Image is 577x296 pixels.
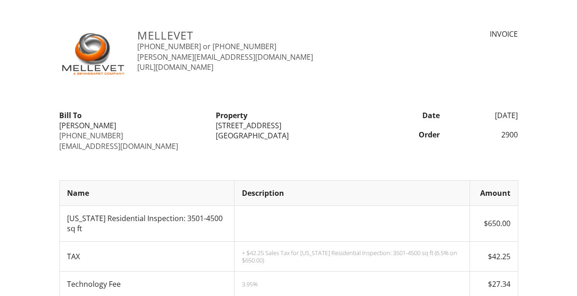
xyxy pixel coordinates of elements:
a: [EMAIL_ADDRESS][DOMAIN_NAME] [59,141,178,151]
img: Mellevet_White.jpg [59,29,127,79]
div: Order [367,130,445,140]
th: Description [235,180,470,205]
th: Amount [470,180,518,205]
a: [PHONE_NUMBER] or [PHONE_NUMBER] [137,41,276,51]
td: TAX [59,241,235,271]
div: Date [367,110,445,120]
th: Name [59,180,235,205]
td: $42.25 [470,241,518,271]
div: [GEOGRAPHIC_DATA] [216,131,361,141]
div: 3.95% [242,280,462,288]
div: + $42.25 Sales Tax for [US_STATE] Residential Inspection: 3501-4500 sq ft (6.5% on $650.00) [242,249,462,264]
td: $650.00 [470,206,518,242]
a: [URL][DOMAIN_NAME] [137,62,213,72]
div: [PERSON_NAME] [59,120,205,131]
a: [PERSON_NAME][EMAIL_ADDRESS][DOMAIN_NAME] [137,52,313,62]
span: [US_STATE] Residential Inspection: 3501-4500 sq ft [67,213,223,233]
strong: Bill To [59,110,82,120]
div: 2900 [445,130,524,140]
strong: Property [216,110,247,120]
a: [PHONE_NUMBER] [59,131,123,141]
h3: Mellevet [137,29,400,41]
div: [DATE] [445,110,524,120]
div: [STREET_ADDRESS] [216,120,361,131]
div: INVOICE [411,29,518,39]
